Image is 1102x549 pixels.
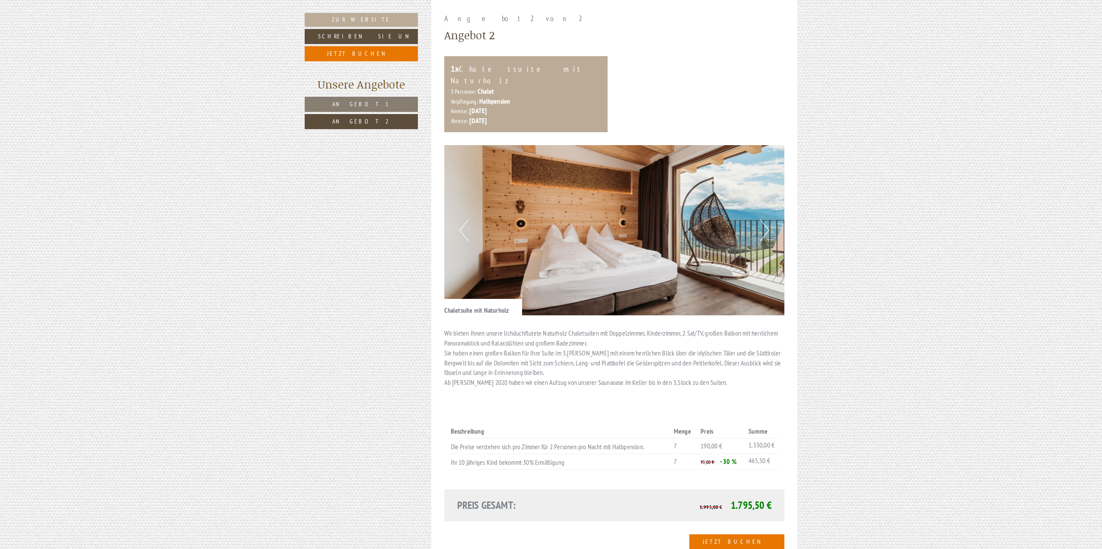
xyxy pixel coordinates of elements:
div: Unsere Angebote [305,76,418,92]
span: 1.795,50 € [731,498,771,512]
span: Angebot 1 [332,100,390,108]
b: Chalet [478,87,494,95]
td: Die Preise verstehen sich pro Zimmer für 2 Personen pro Nacht mit Halbpension. [451,438,670,454]
b: [DATE] [469,116,487,125]
div: Angebot 2 [444,27,495,43]
td: Ihr 10 jähriges Kind bekommt 30% Ermäßigung [451,454,670,469]
span: Angebot 2 [332,117,390,125]
a: Jetzt buchen [305,46,418,61]
a: Schreiben Sie uns [305,29,418,44]
img: image [444,145,785,315]
th: Menge [670,425,697,438]
button: Next [760,219,769,241]
td: 465,50 € [745,454,778,469]
th: Beschreibung [451,425,670,438]
span: Angebot 2 von 2 [444,13,588,23]
div: Preis gesamt: [451,498,615,513]
span: 190,00 € [701,441,722,450]
b: 1x [451,63,459,74]
button: Previous [459,219,468,241]
span: - 30 % [720,457,737,466]
b: [DATE] [469,106,487,115]
span: 95,00 € [701,459,714,465]
small: 3 Personen: [451,88,476,95]
td: 1.330,00 € [745,438,778,454]
div: Chaletsuite mit Naturholz [444,299,522,315]
th: Preis [697,425,745,438]
span: 1.995,00 € [700,504,722,510]
th: Summe [745,425,778,438]
div: Chaletsuite mit Naturholz [451,63,602,86]
a: Zur Website [305,13,418,27]
b: Halbpension [479,97,510,105]
p: Wir bieten Ihnen unsere lichduchflutete Naturholz Chaletsuiten mit Doppelzimmer, Kinderzimmer, 2 ... [444,328,785,387]
small: Verpflegung: [451,98,478,105]
small: Anreise: [451,107,468,115]
td: 7 [670,454,697,469]
small: Abreise: [451,117,468,125]
td: 7 [670,438,697,454]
